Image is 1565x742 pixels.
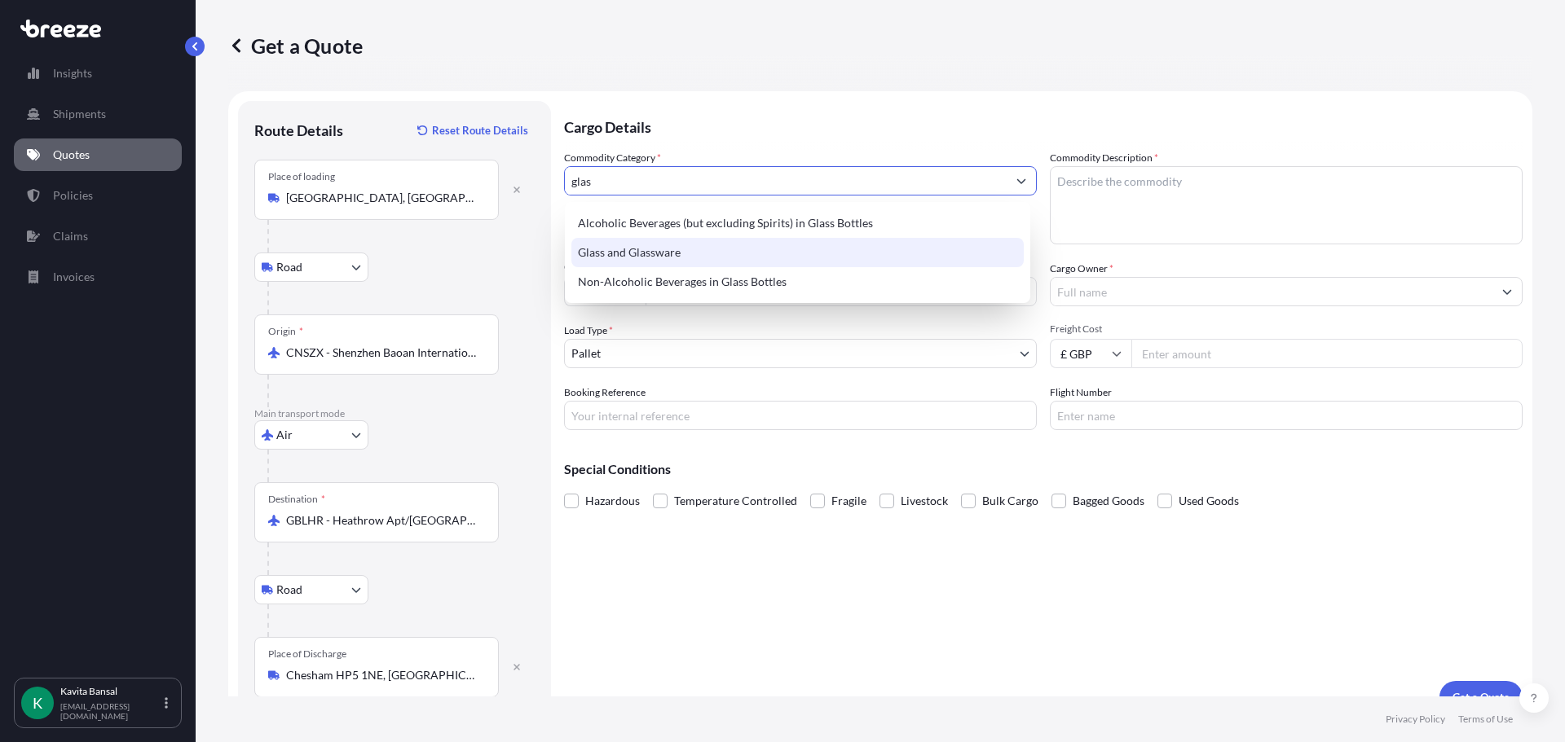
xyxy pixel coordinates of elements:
[254,121,343,140] p: Route Details
[286,512,478,529] input: Destination
[1073,489,1144,513] span: Bagged Goods
[254,420,368,450] button: Select transport
[585,489,640,513] span: Hazardous
[254,575,368,604] button: Select transport
[286,190,478,206] input: Place of loading
[1131,339,1523,368] input: Enter amount
[286,667,478,683] input: Place of Discharge
[571,209,1024,238] div: Alcoholic Beverages (but excluding Spirits) in Glass Bottles
[268,493,325,506] div: Destination
[564,384,646,401] label: Booking Reference
[1386,713,1445,726] p: Privacy Policy
[33,695,42,711] span: K
[674,489,797,513] span: Temperature Controlled
[564,150,661,166] label: Commodity Category
[1051,277,1492,306] input: Full name
[60,701,161,721] p: [EMAIL_ADDRESS][DOMAIN_NAME]
[564,401,1037,430] input: Your internal reference
[1050,150,1158,166] label: Commodity Description
[831,489,866,513] span: Fragile
[276,427,293,443] span: Air
[432,122,528,138] p: Reset Route Details
[276,259,302,275] span: Road
[571,345,601,362] span: Pallet
[286,345,478,361] input: Origin
[1458,713,1513,726] p: Terms of Use
[53,106,106,122] p: Shipments
[1492,277,1522,306] button: Show suggestions
[571,238,1024,267] div: Glass and Glassware
[53,269,95,285] p: Invoices
[982,489,1038,513] span: Bulk Cargo
[53,147,90,163] p: Quotes
[564,463,1523,476] p: Special Conditions
[53,65,92,81] p: Insights
[571,267,1024,296] div: Non-Alcoholic Beverages in Glass Bottles
[268,170,335,183] div: Place of loading
[228,33,363,59] p: Get a Quote
[254,252,368,282] button: Select transport
[1179,489,1239,513] span: Used Goods
[564,323,613,339] span: Load Type
[564,101,1523,150] p: Cargo Details
[1050,384,1112,401] label: Flight Number
[254,407,535,420] p: Main transport mode
[268,325,303,338] div: Origin
[1050,323,1523,336] span: Freight Cost
[1050,261,1113,277] label: Cargo Owner
[276,582,302,598] span: Road
[268,648,346,661] div: Place of Discharge
[53,228,88,244] p: Claims
[901,489,948,513] span: Livestock
[1050,401,1523,430] input: Enter name
[60,685,161,698] p: Kavita Bansal
[1007,166,1036,195] button: Show suggestions
[1453,689,1510,705] p: Get a Quote
[571,209,1024,296] div: Suggestions
[53,187,93,204] p: Policies
[564,261,1037,274] span: Commodity Value
[565,166,1007,195] input: Select a commodity type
